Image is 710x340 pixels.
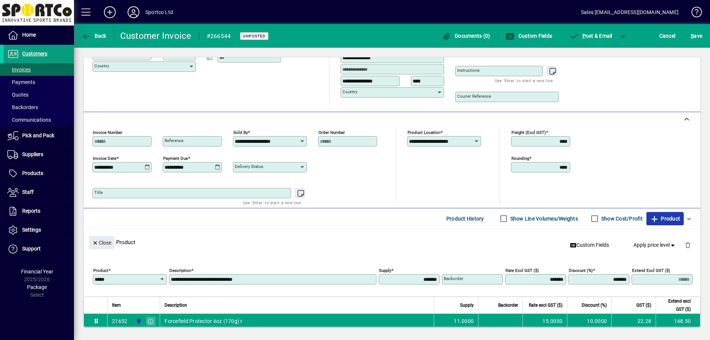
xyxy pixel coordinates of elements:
[4,221,74,239] a: Settings
[22,227,41,233] span: Settings
[112,317,127,325] div: 21652
[21,269,53,275] span: Financial Year
[243,34,266,38] span: Unposted
[567,314,611,329] td: 10.0000
[318,130,345,135] mat-label: Order number
[89,236,114,249] button: Close
[646,212,684,225] button: Product
[566,29,616,43] button: Post & Email
[94,63,109,68] mat-label: Country
[581,6,679,18] div: Sales [EMAIL_ADDRESS][DOMAIN_NAME]
[163,156,188,161] mat-label: Payment due
[4,202,74,221] a: Reports
[4,145,74,164] a: Suppliers
[7,104,38,110] span: Backorders
[122,6,145,19] button: Profile
[443,212,487,225] button: Product History
[460,301,474,309] span: Supply
[7,117,51,123] span: Communications
[22,132,54,138] span: Pick and Pack
[7,92,28,98] span: Quotes
[691,33,694,39] span: S
[650,213,680,225] span: Product
[446,213,484,225] span: Product History
[98,6,122,19] button: Add
[506,33,552,39] span: Custom Fields
[243,198,301,207] mat-hint: Use 'Enter' to start a new line
[4,101,74,114] a: Backorders
[22,189,34,195] span: Staff
[444,276,463,281] mat-label: Backorder
[457,68,480,73] mat-label: Instructions
[611,314,656,329] td: 22.28
[686,1,701,26] a: Knowledge Base
[582,301,607,309] span: Discount (%)
[691,30,702,42] span: ave
[93,156,116,161] mat-label: Invoice date
[134,317,142,325] span: Sportco Ltd Warehouse
[80,29,108,43] button: Back
[600,215,643,222] label: Show Cost/Profit
[233,130,248,135] mat-label: Sold by
[4,114,74,126] a: Communications
[570,241,609,249] span: Custom Fields
[94,190,103,195] mat-label: Title
[511,130,546,135] mat-label: Freight (excl GST)
[235,164,263,169] mat-label: Delivery status
[22,208,40,214] span: Reports
[169,268,191,273] mat-label: Description
[120,30,192,42] div: Customer Invoice
[4,26,74,44] a: Home
[408,130,440,135] mat-label: Product location
[636,301,651,309] span: GST ($)
[440,29,492,43] button: Documents (0)
[82,33,106,39] span: Back
[527,317,562,325] div: 15.0000
[657,29,677,43] button: Cancel
[74,29,115,43] app-page-header-button: Back
[569,33,612,39] span: ost & Email
[342,89,357,94] mat-label: Country
[4,240,74,258] a: Support
[93,268,108,273] mat-label: Product
[7,79,35,85] span: Payments
[145,6,173,18] div: Sportco Ltd
[442,33,490,39] span: Documents (0)
[567,239,612,252] button: Custom Fields
[659,30,676,42] span: Cancel
[504,29,554,43] button: Custom Fields
[509,215,578,222] label: Show Line Volumes/Weights
[22,32,36,38] span: Home
[207,30,231,42] div: #266544
[84,229,700,256] div: Product
[4,164,74,183] a: Products
[582,33,586,39] span: P
[569,268,593,273] mat-label: Discount (%)
[7,67,31,73] span: Invoices
[660,297,691,313] span: Extend excl GST ($)
[4,88,74,101] a: Quotes
[679,242,697,248] app-page-header-button: Delete
[165,138,183,143] mat-label: Reference
[4,63,74,76] a: Invoices
[656,314,700,329] td: 148.50
[457,94,491,99] mat-label: Courier Reference
[165,317,242,325] span: Forcefield Protector 6oz (170g) r
[689,29,704,43] button: Save
[454,317,474,325] span: 11.0000
[511,156,529,161] mat-label: Rounding
[4,127,74,145] a: Pick and Pack
[495,76,553,85] mat-hint: Use 'Enter' to start a new line
[498,301,518,309] span: Backorder
[379,268,391,273] mat-label: Supply
[87,239,116,246] app-page-header-button: Close
[506,268,539,273] mat-label: Rate excl GST ($)
[4,183,74,202] a: Staff
[92,237,111,249] span: Close
[632,268,670,273] mat-label: Extend excl GST ($)
[633,241,676,249] span: Apply price level
[165,301,187,309] span: Description
[112,301,121,309] span: Item
[630,239,679,252] button: Apply price level
[529,301,562,309] span: Rate excl GST ($)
